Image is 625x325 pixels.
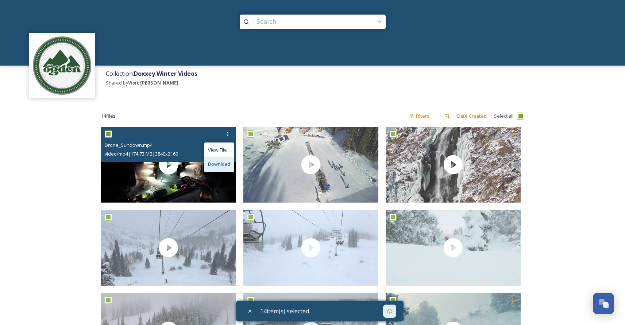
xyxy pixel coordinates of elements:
button: Open Chat [593,293,614,314]
input: Search [253,14,353,30]
img: Unknown.png [33,36,91,95]
span: Select all [494,113,513,120]
img: thumbnail [243,127,378,203]
strong: Visit [PERSON_NAME] [128,79,178,86]
img: thumbnail [386,210,521,286]
img: thumbnail [101,127,236,203]
span: video/mp4 | 174.73 MB | 3840 x 2160 [105,150,178,157]
strong: Doxxey Winter Videos [134,70,197,78]
img: thumbnail [243,210,378,286]
img: thumbnail [101,210,236,286]
span: 14 file s [101,113,116,120]
span: Collection: [106,70,197,78]
span: 14 item(s) selected. [260,307,310,316]
div: Filters [406,109,433,123]
span: Shared by [106,79,178,86]
img: thumbnail [386,127,521,203]
span: Drone_Sundown.mp4 [105,142,153,148]
span: Download [208,161,230,168]
div: Date Created [454,109,490,123]
span: View File [208,146,227,153]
